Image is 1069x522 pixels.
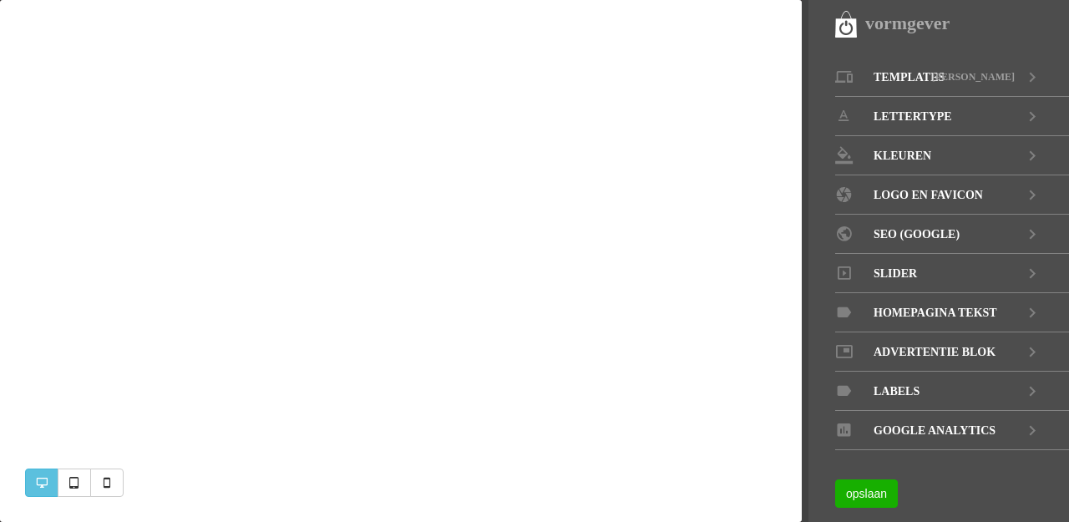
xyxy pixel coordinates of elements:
span: Templates [874,58,945,97]
span: SEO (GOOGLE) [874,215,960,254]
a: Homepagina tekst [835,293,1069,332]
span: LABELS [874,372,920,411]
a: Slider [835,254,1069,293]
span: KLEUREN [874,136,931,175]
a: LABELS [835,372,1069,411]
a: opslaan [835,479,898,508]
a: SEO (GOOGLE) [835,215,1069,254]
a: Templates [PERSON_NAME] [835,58,1069,97]
a: LETTERTYPE [835,97,1069,136]
span: Homepagina tekst [874,293,997,332]
span: Slider [874,254,917,293]
span: GOOGLE ANALYTICS [874,411,996,450]
a: Desktop [25,469,58,497]
span: LOGO EN FAVICON [874,175,983,215]
a: LOGO EN FAVICON [835,175,1069,215]
a: Advertentie blok [835,332,1069,372]
span: Advertentie blok [874,332,996,372]
a: KLEUREN [835,136,1069,175]
strong: vormgever [865,13,950,33]
a: GOOGLE ANALYTICS [835,411,1069,450]
a: Mobile [90,469,124,497]
span: LETTERTYPE [874,97,952,136]
a: Tablet [58,469,91,497]
span: [PERSON_NAME] [932,58,1015,97]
